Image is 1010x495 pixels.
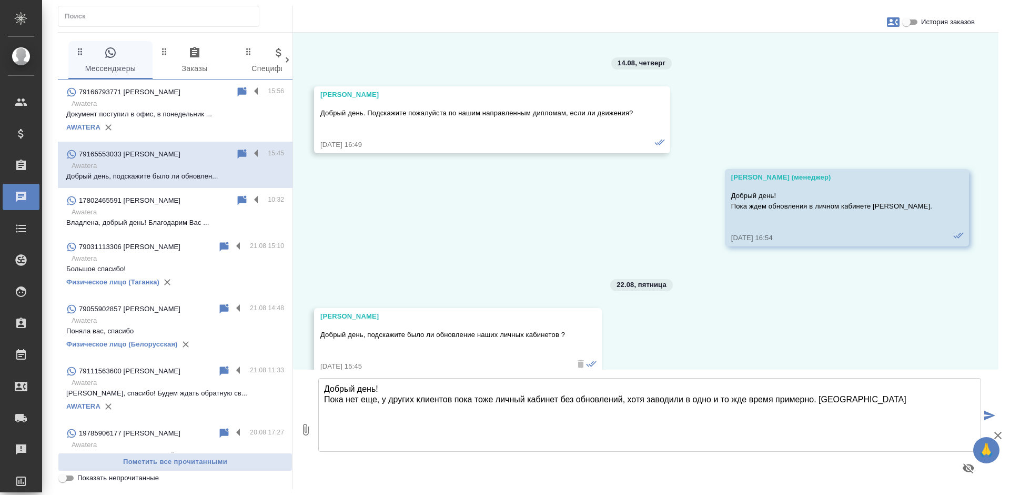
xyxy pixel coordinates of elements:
div: 79165553033 [PERSON_NAME]15:45AwateraДобрый день, подскажите было ли обновлен... [58,142,292,188]
button: Заявки [881,9,906,35]
div: Пометить непрочитанным [236,86,248,98]
button: Удалить привязку [159,274,175,290]
button: Пометить все прочитанными [58,453,292,471]
div: 19785906177 [PERSON_NAME]20.08 17:27AwateraДокументы готовы, можете подойти.AWATERA [58,421,292,483]
p: Владлена, добрый день! Благодарим Вас ... [66,217,284,228]
p: Awatera [72,207,284,217]
span: 🙏 [977,439,995,461]
p: 79055902857 [PERSON_NAME] [79,304,180,314]
div: [DATE] 16:54 [731,233,932,243]
p: 21.08 11:33 [250,365,284,375]
button: Удалить привязку [100,120,116,135]
div: [DATE] 16:49 [320,140,633,150]
p: 20.08 17:27 [250,427,284,438]
p: 17802465591 [PERSON_NAME] [79,195,180,206]
button: 🙏 [973,437,999,463]
div: [PERSON_NAME] [320,90,633,100]
p: Добрый день. Подскажите пожалуйста по нашим направленным дипломам, если ли движения? [320,108,633,118]
p: Большое спасибо! [66,264,284,274]
p: Awatera [72,440,284,450]
a: AWATERA [66,402,100,410]
button: Удалить привязку [100,399,116,414]
button: Удалить привязку [178,336,194,352]
p: Awatera [72,315,284,326]
p: Добрый день, подскажите было ли обновлен... [66,171,284,182]
svg: Зажми и перетащи, чтобы поменять порядок вкладок [244,46,254,56]
p: 21.08 15:10 [250,241,284,251]
span: Мессенджеры [75,46,146,75]
p: 15:56 [268,86,284,96]
div: [DATE] 15:45 [320,361,565,372]
p: Awatera [72,253,284,264]
div: Пометить непрочитанным [218,365,230,378]
div: Пометить непрочитанным [218,303,230,315]
p: 79166793771 [PERSON_NAME] [79,87,180,97]
svg: Зажми и перетащи, чтобы поменять порядок вкладок [75,46,85,56]
div: [PERSON_NAME] [320,311,565,322]
p: 21.08 14:48 [250,303,284,313]
span: Показать непрочитанные [77,473,159,483]
div: Пометить непрочитанным [218,427,230,440]
p: Добрый день! Пока ждем обновления в личном кабинете [PERSON_NAME]. [731,191,932,212]
div: 17802465591 [PERSON_NAME]10:32AwateraВладлена, добрый день! Благодарим Вас ... [58,188,292,234]
p: 19785906177 [PERSON_NAME] [79,428,180,439]
p: 79031113306 [PERSON_NAME] [79,242,180,252]
p: Awatera [72,98,284,109]
p: 14.08, четверг [618,58,665,68]
p: Документ поступил в офис, в понедельник ... [66,109,284,120]
div: Пометить непрочитанным [218,241,230,253]
p: 15:45 [268,148,284,159]
div: 79055902857 [PERSON_NAME]21.08 14:48AwateraПоняла вас, спасибоФизическое лицо (Белорусская) [58,296,292,359]
div: Пометить непрочитанным [236,148,248,161]
p: 79165553033 [PERSON_NAME] [79,149,180,160]
p: Awatera [72,161,284,171]
div: Пометить непрочитанным [236,194,248,207]
a: AWATERA [66,123,100,131]
p: Awatera [72,378,284,388]
input: Поиск [65,9,259,24]
p: 22.08, пятница [617,280,666,290]
div: 79031113306 [PERSON_NAME]21.08 15:10AwateraБольшое спасибо!Физическое лицо (Таганка) [58,234,292,296]
span: Спецификации [243,46,315,75]
span: Заказы [159,46,230,75]
p: Документы готовы, можете подойти. [66,450,284,461]
p: 79111563600 [PERSON_NAME] [79,366,180,377]
p: Добрый день, подскажите было ли обновление наших личных кабинетов ? [320,330,565,340]
div: 79111563600 [PERSON_NAME]21.08 11:33Awatera[PERSON_NAME], спасибо! Будем ждать обратную св...AWATERA [58,359,292,421]
div: [PERSON_NAME] (менеджер) [731,172,932,183]
p: [PERSON_NAME], спасибо! Будем ждать обратную св... [66,388,284,399]
p: Поняла вас, спасибо [66,326,284,336]
span: История заказов [921,17,975,27]
button: Предпросмотр [956,456,981,481]
div: 79166793771 [PERSON_NAME]15:56AwateraДокумент поступил в офис, в понедельник ...AWATERA [58,80,292,142]
a: Физическое лицо (Таганка) [66,278,159,286]
span: Пометить все прочитанными [64,456,287,468]
svg: Зажми и перетащи, чтобы поменять порядок вкладок [159,46,169,56]
p: 10:32 [268,194,284,205]
a: Физическое лицо (Белорусская) [66,340,178,348]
